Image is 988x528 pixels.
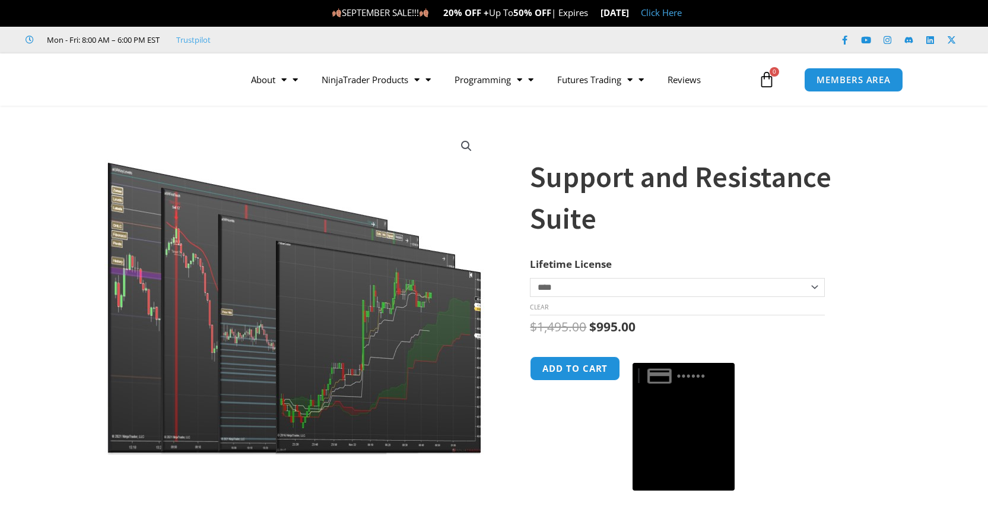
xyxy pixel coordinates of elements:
span: $ [530,318,537,335]
a: NinjaTrader Products [310,66,443,93]
strong: [DATE] [601,7,629,18]
button: Buy with GPay [633,363,735,491]
a: View full-screen image gallery [456,135,477,157]
img: 🍂 [420,8,428,17]
iframe: Secure payment input frame [630,355,737,356]
span: SEPTEMBER SALE!!! Up To | Expires [332,7,601,18]
img: 🍂 [332,8,341,17]
img: LogoAI | Affordable Indicators – NinjaTrader [69,58,196,101]
strong: 50% OFF [513,7,551,18]
span: $ [589,318,596,335]
img: ⌛ [589,8,598,17]
span: Mon - Fri: 8:00 AM – 6:00 PM EST [44,33,160,47]
h1: Support and Resistance Suite [530,156,876,239]
bdi: 995.00 [589,318,636,335]
a: Programming [443,66,545,93]
button: Add to cart [530,356,620,381]
a: About [239,66,310,93]
a: Trustpilot [176,33,211,47]
span: 0 [770,67,779,77]
strong: 20% OFF + [443,7,489,18]
text: •••••• [678,369,707,382]
span: MEMBERS AREA [817,75,891,84]
a: MEMBERS AREA [804,68,903,92]
a: Click Here [641,7,682,18]
a: Futures Trading [545,66,656,93]
img: Support and Resistance Suite 1 [104,127,486,455]
a: 0 [741,62,793,97]
a: Reviews [656,66,713,93]
nav: Menu [239,66,755,93]
bdi: 1,495.00 [530,318,586,335]
a: Clear options [530,303,548,311]
label: Lifetime License [530,257,612,271]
